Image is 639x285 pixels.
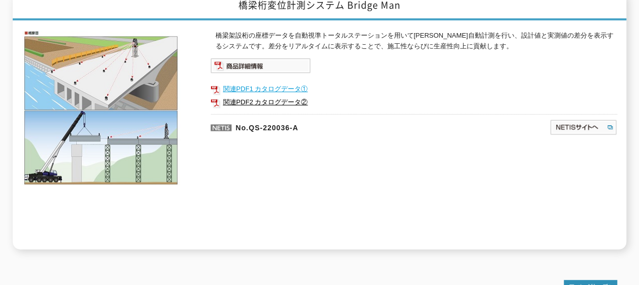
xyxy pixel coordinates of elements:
[550,119,617,135] img: NETISサイトへ
[210,58,311,73] img: 商品詳細情報システム
[22,31,180,185] img: 橋梁桁変位計測システム Bridge Man
[216,31,617,52] p: 橋梁架設桁の座標データを自動視準トータルステーションを用いて[PERSON_NAME]自動計測を行い、設計値と実測値の差分を表示するシステムです。差分をリアルタイムに表示することで、施工性ならび...
[210,82,617,96] a: 関連PDF1 カタログデータ①
[210,114,451,138] p: No.QS-220036-A
[210,64,311,72] a: 商品詳細情報システム
[210,96,617,109] a: 関連PDF2 カタログデータ②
